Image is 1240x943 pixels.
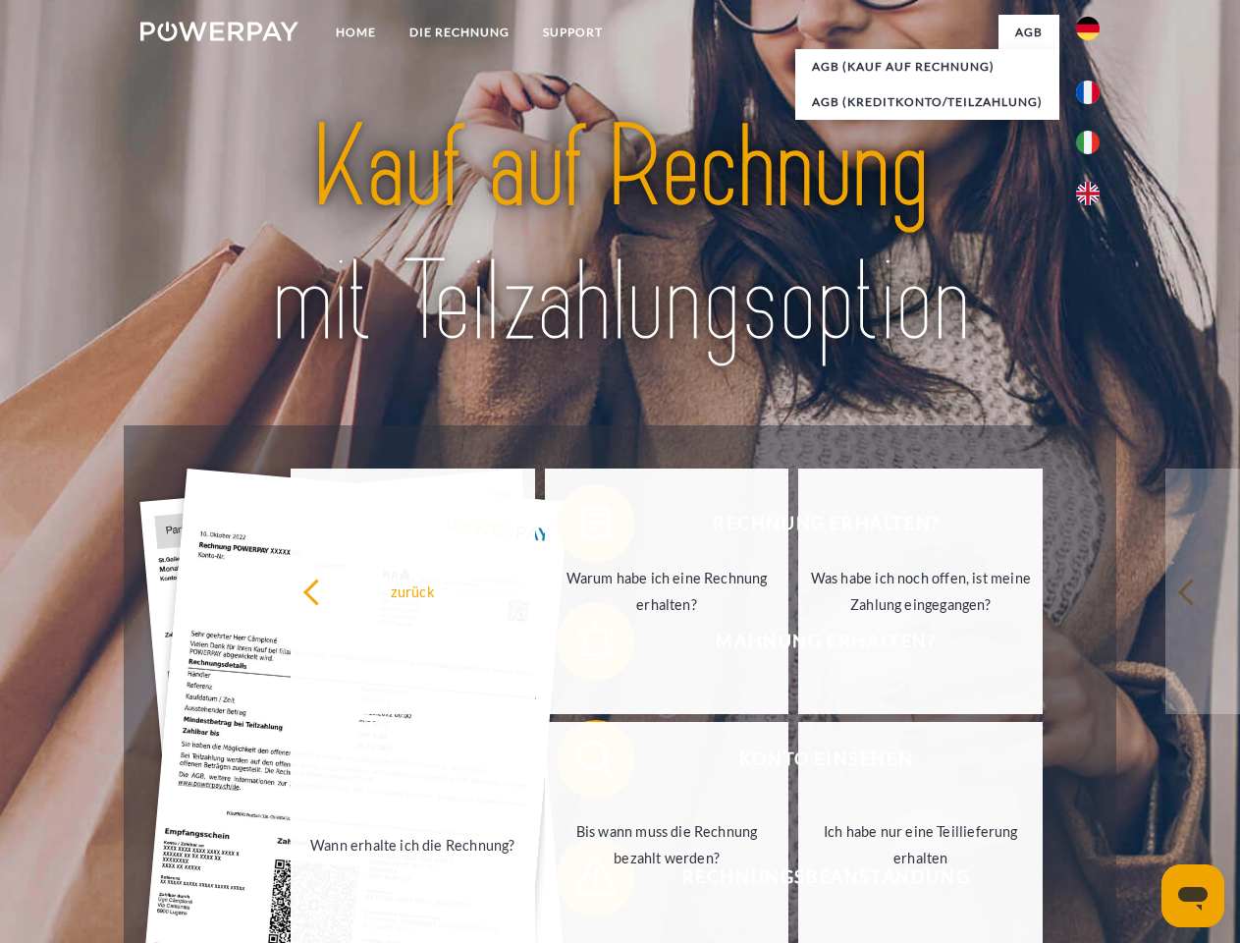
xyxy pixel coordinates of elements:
[557,565,778,618] div: Warum habe ich eine Rechnung erhalten?
[302,578,523,604] div: zurück
[393,15,526,50] a: DIE RECHNUNG
[998,15,1059,50] a: agb
[1076,131,1100,154] img: it
[1161,864,1224,927] iframe: Schaltfläche zum Öffnen des Messaging-Fensters
[302,831,523,858] div: Wann erhalte ich die Rechnung?
[798,469,1043,714] a: Was habe ich noch offen, ist meine Zahlung eingegangen?
[795,49,1059,84] a: AGB (Kauf auf Rechnung)
[1076,182,1100,205] img: en
[795,84,1059,120] a: AGB (Kreditkonto/Teilzahlung)
[319,15,393,50] a: Home
[810,565,1031,618] div: Was habe ich noch offen, ist meine Zahlung eingegangen?
[526,15,620,50] a: SUPPORT
[1076,81,1100,104] img: fr
[140,22,298,41] img: logo-powerpay-white.svg
[810,818,1031,871] div: Ich habe nur eine Teillieferung erhalten
[1076,17,1100,40] img: de
[188,94,1052,376] img: title-powerpay_de.svg
[557,818,778,871] div: Bis wann muss die Rechnung bezahlt werden?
